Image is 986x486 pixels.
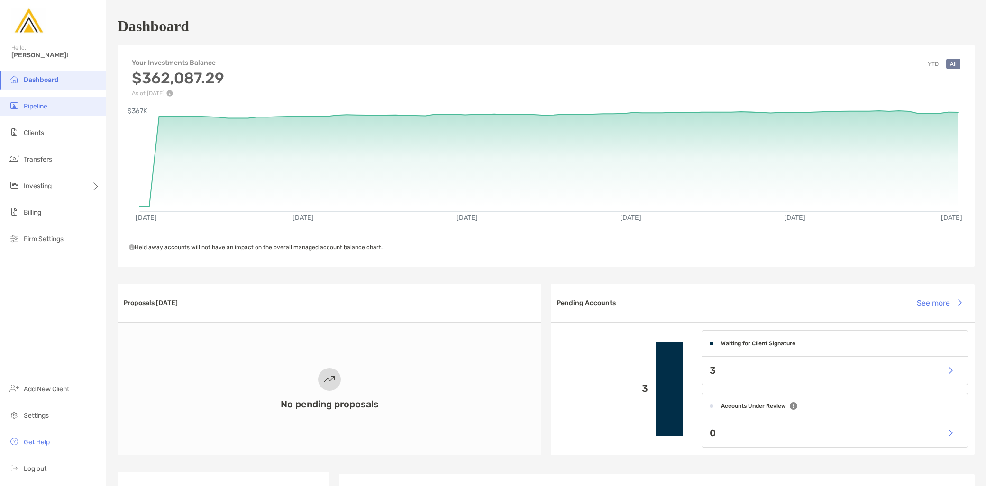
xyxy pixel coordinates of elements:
[9,153,20,164] img: transfers icon
[132,69,224,87] h3: $362,087.29
[557,299,616,307] h3: Pending Accounts
[24,235,64,243] span: Firm Settings
[11,51,100,59] span: [PERSON_NAME]!
[9,436,20,447] img: get-help icon
[24,208,41,216] span: Billing
[136,214,157,222] text: [DATE]
[132,59,224,67] h4: Your Investments Balance
[24,182,52,190] span: Investing
[24,412,49,420] span: Settings
[9,206,20,217] img: billing icon
[132,90,224,97] p: As of [DATE]
[24,102,47,110] span: Pipeline
[941,214,962,222] text: [DATE]
[924,59,942,69] button: YTD
[710,427,716,439] p: 0
[24,438,50,446] span: Get Help
[9,180,20,191] img: investing icon
[11,4,46,38] img: Zoe Logo
[721,403,786,409] h4: Accounts Under Review
[129,244,383,251] span: Held away accounts will not have an impact on the overall managed account balance chart.
[946,59,960,69] button: All
[123,299,178,307] h3: Proposals [DATE]
[118,18,189,35] h1: Dashboard
[9,100,20,111] img: pipeline icon
[558,383,648,395] p: 3
[24,385,69,393] span: Add New Client
[456,214,478,222] text: [DATE]
[9,73,20,85] img: dashboard icon
[24,76,59,84] span: Dashboard
[9,233,20,244] img: firm-settings icon
[128,107,147,115] text: $367K
[710,365,716,377] p: 3
[292,214,314,222] text: [DATE]
[721,340,795,347] h4: Waiting for Client Signature
[9,409,20,421] img: settings icon
[9,383,20,394] img: add_new_client icon
[909,292,969,313] button: See more
[9,126,20,138] img: clients icon
[24,465,46,473] span: Log out
[24,155,52,163] span: Transfers
[9,462,20,474] img: logout icon
[784,214,805,222] text: [DATE]
[24,129,44,137] span: Clients
[166,90,173,97] img: Performance Info
[620,214,641,222] text: [DATE]
[281,398,379,410] h3: No pending proposals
